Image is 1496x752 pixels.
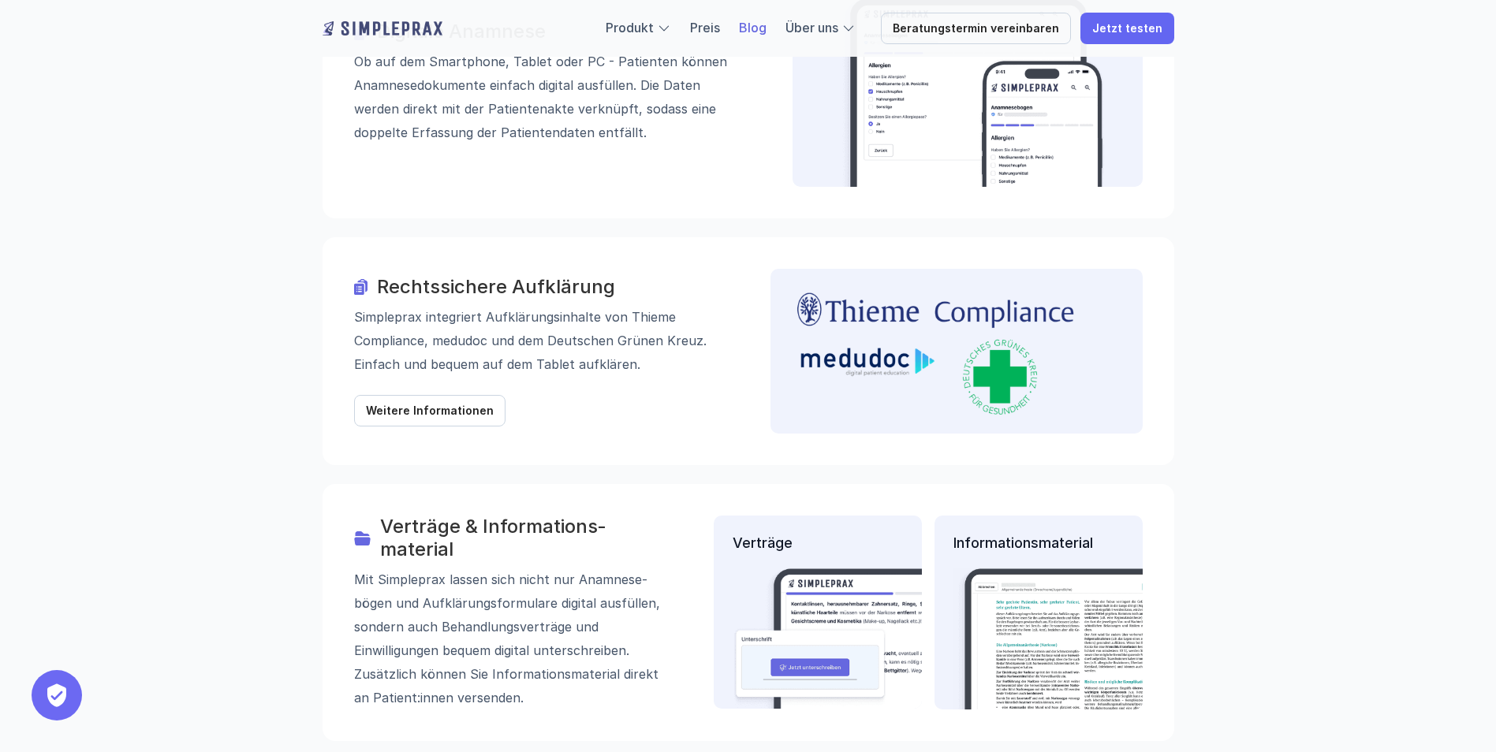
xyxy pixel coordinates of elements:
[733,568,1014,709] img: Beispielbild eines Vertrages
[953,534,1124,552] p: Informationsmaterial
[739,20,767,35] a: Blog
[785,20,838,35] a: Über uns
[1092,22,1162,35] p: Jetzt testen
[953,568,1189,709] img: Beispielbild eine Informationsartikels auf dem Tablet
[733,534,903,552] p: Verträge
[354,50,748,145] p: Ob auf dem Smartphone, Tablet oder PC - Patienten können Anamnese­dokumente einfach digital ausfü...
[893,22,1059,35] p: Beratungstermin vereinbaren
[366,404,494,418] p: Weitere Informationen
[377,276,726,299] h3: Rechtssichere Aufklärung
[789,288,1082,415] img: Logos der Aufklärungspartner
[690,20,720,35] a: Preis
[1080,13,1174,44] a: Jetzt testen
[606,20,654,35] a: Produkt
[881,13,1071,44] a: Beratungstermin vereinbaren
[354,395,506,426] a: Weitere Informationen
[354,305,726,376] p: Simpleprax integriert Aufklärungs­inhalte von Thieme Compliance, medudoc und dem Deutschen Grünen...
[380,516,670,561] h3: Verträge & Informations­­material
[354,568,670,709] p: Mit Simpleprax lassen sich nicht nur Anamnese­bögen und Aufklärungs­formulare digital ausfüllen, ...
